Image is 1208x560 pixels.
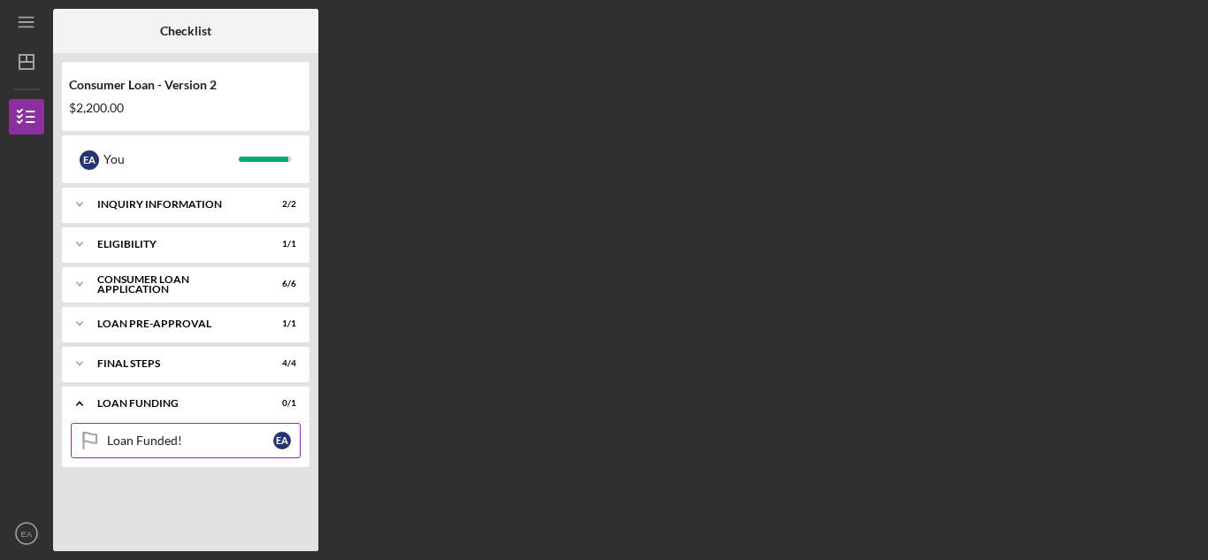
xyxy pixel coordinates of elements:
div: Loan Funded! [107,433,273,448]
div: Loan Pre-Approval [97,318,252,329]
div: Loan Funding [97,398,252,409]
button: EA [9,516,44,551]
div: Inquiry Information [97,199,252,210]
div: 6 / 6 [264,279,296,289]
text: EA [21,529,33,539]
div: 1 / 1 [264,239,296,249]
div: You [103,144,239,174]
div: $2,200.00 [69,101,302,115]
b: Checklist [160,24,211,38]
div: Consumer Loan - Version 2 [69,78,302,92]
div: E A [80,150,99,170]
div: Eligibility [97,239,252,249]
div: 2 / 2 [264,199,296,210]
div: Consumer Loan Application [97,274,252,295]
div: FINAL STEPS [97,358,252,369]
div: 1 / 1 [264,318,296,329]
div: 0 / 1 [264,398,296,409]
div: 4 / 4 [264,358,296,369]
a: Loan Funded!EA [71,423,301,458]
div: E A [273,432,291,449]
